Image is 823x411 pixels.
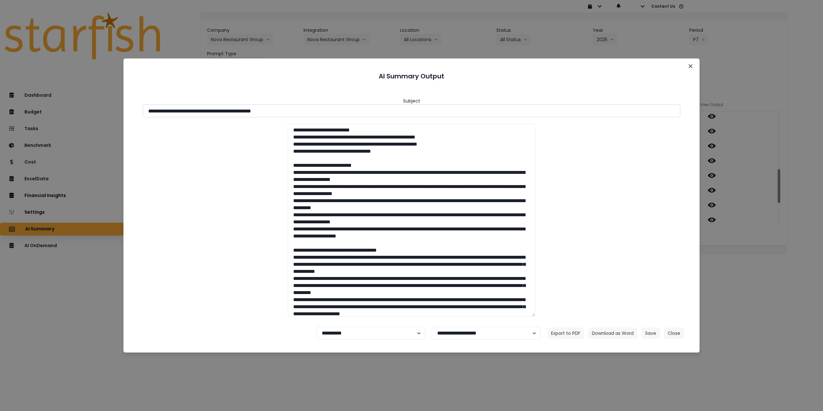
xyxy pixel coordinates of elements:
button: Download as Word [588,327,638,339]
header: Subject [403,98,420,104]
button: Close [664,327,684,339]
button: Close [685,61,696,71]
button: Save [641,327,660,339]
button: Export to PDF [547,327,584,339]
header: AI Summary Output [131,66,692,86]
